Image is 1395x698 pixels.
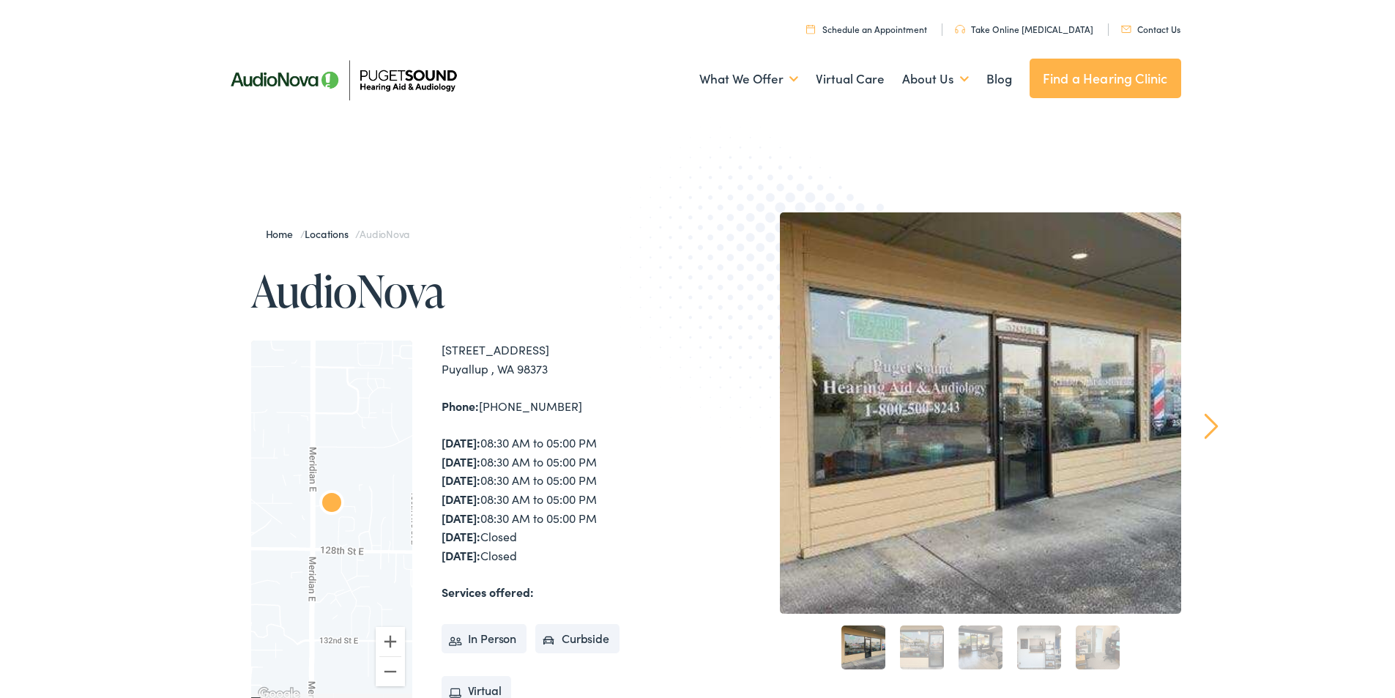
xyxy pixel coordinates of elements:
div: 08:30 AM to 05:00 PM 08:30 AM to 05:00 PM 08:30 AM to 05:00 PM 08:30 AM to 05:00 PM 08:30 AM to 0... [442,434,698,565]
a: 5 [1076,625,1120,669]
a: Contact Us [1121,23,1180,35]
strong: [DATE]: [442,472,480,488]
button: Zoom out [376,657,405,686]
div: [STREET_ADDRESS] Puyallup , WA 98373 [442,341,698,378]
span: AudioNova [360,226,409,241]
span: / / [266,226,410,241]
a: Take Online [MEDICAL_DATA] [955,23,1093,35]
li: In Person [442,624,527,653]
a: Blog [986,52,1012,106]
a: Schedule an Appointment [806,23,927,35]
a: About Us [902,52,969,106]
a: 1 [841,625,885,669]
a: 2 [900,625,944,669]
strong: [DATE]: [442,510,480,526]
img: utility icon [806,24,815,34]
img: utility icon [1121,26,1131,33]
a: Find a Hearing Clinic [1030,59,1181,98]
a: 4 [1017,625,1061,669]
strong: Services offered: [442,584,534,600]
img: utility icon [955,25,965,34]
a: Next [1204,413,1218,439]
a: What We Offer [699,52,798,106]
button: Zoom in [376,627,405,656]
strong: [DATE]: [442,434,480,450]
a: Home [266,226,300,241]
strong: Phone: [442,398,479,414]
strong: [DATE]: [442,491,480,507]
a: 3 [959,625,1002,669]
div: AudioNova [314,487,349,522]
strong: [DATE]: [442,547,480,563]
strong: [DATE]: [442,453,480,469]
a: Locations [305,226,355,241]
div: [PHONE_NUMBER] [442,397,698,416]
li: Curbside [535,624,620,653]
strong: [DATE]: [442,528,480,544]
h1: AudioNova [251,267,698,315]
a: Virtual Care [816,52,885,106]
